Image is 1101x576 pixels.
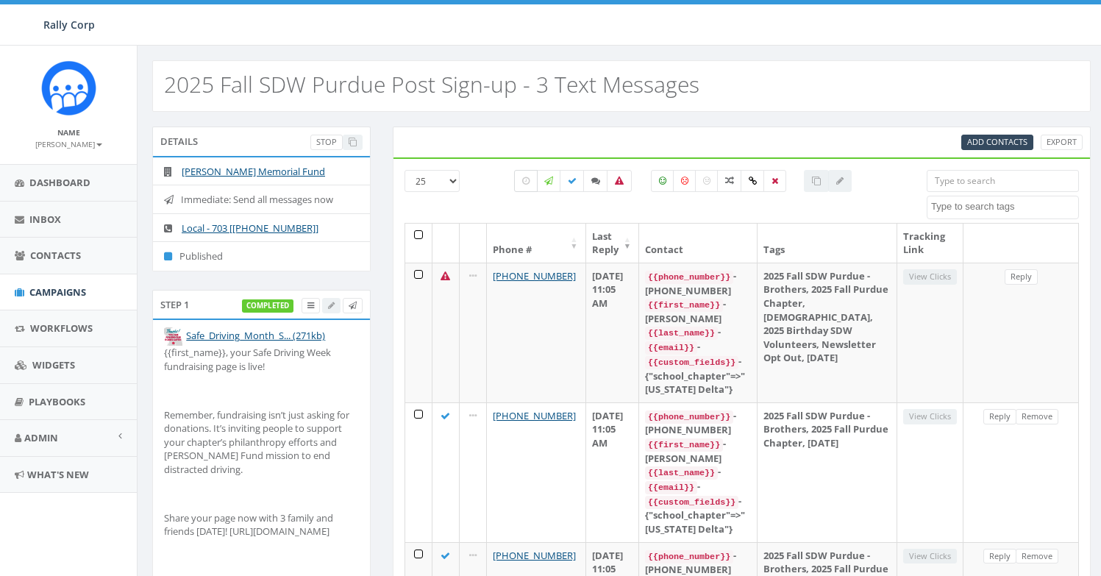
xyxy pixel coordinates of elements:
[30,321,93,335] span: Workflows
[586,263,639,402] td: [DATE] 11:05 AM
[927,170,1079,192] input: Type to search
[645,550,733,563] code: {{phone_number}}
[651,170,674,192] label: Positive
[35,137,102,150] a: [PERSON_NAME]
[43,18,95,32] span: Rally Corp
[186,329,325,342] a: Safe_Driving_Month_S... (271kb)
[514,170,538,192] label: Pending
[645,297,751,325] div: - [PERSON_NAME]
[967,136,1027,147] span: CSV files only
[586,224,639,263] th: Last Reply: activate to sort column ascending
[493,549,576,562] a: [PHONE_NUMBER]
[645,465,751,480] div: -
[29,395,85,408] span: Playbooks
[153,185,370,214] li: Immediate: Send all messages now
[645,355,751,397] div: - {"school_chapter"=>"[US_STATE] Delta"}
[645,438,723,452] code: {{first_name}}
[164,511,359,538] p: Share your page now with 3 family and friends [DATE]! [URL][DOMAIN_NAME]
[583,170,608,192] label: Replied
[164,252,179,261] i: Published
[673,170,696,192] label: Negative
[182,221,318,235] a: Local - 703 [[PHONE_NUMBER]]
[182,165,325,178] a: [PERSON_NAME] Memorial Fund
[645,325,751,340] div: -
[349,299,357,310] span: Send Test Message
[536,170,561,192] label: Sending
[164,195,181,205] i: Immediate: Send all messages now
[560,170,585,192] label: Delivered
[983,409,1016,424] a: Reply
[152,290,371,319] div: Step 1
[310,135,343,150] a: Stop
[645,340,751,355] div: -
[645,437,751,465] div: - [PERSON_NAME]
[758,224,897,263] th: Tags
[897,224,963,263] th: Tracking Link
[35,139,102,149] small: [PERSON_NAME]
[57,127,80,138] small: Name
[645,271,733,284] code: {{phone_number}}
[29,213,61,226] span: Inbox
[741,170,765,192] label: Link Clicked
[931,200,1078,213] textarea: Search
[645,269,751,297] div: - [PHONE_NUMBER]
[645,409,751,437] div: - [PHONE_NUMBER]
[758,402,897,542] td: 2025 Fall SDW Purdue - Brothers, 2025 Fall Purdue Chapter, [DATE]
[153,241,370,271] li: Published
[32,358,75,371] span: Widgets
[164,408,359,477] p: Remember, fundraising isn’t just asking for donations. It’s inviting people to support your chapt...
[695,170,719,192] label: Neutral
[27,468,89,481] span: What's New
[763,170,786,192] label: Removed
[645,496,738,509] code: {{custom_fields}}
[607,170,632,192] label: Bounced
[29,285,86,299] span: Campaigns
[645,410,733,424] code: {{phone_number}}
[1016,549,1058,564] a: Remove
[645,494,751,536] div: - {"school_chapter"=>"[US_STATE] Delta"}
[645,481,697,494] code: {{email}}
[645,327,718,340] code: {{last_name}}
[961,135,1033,150] a: Add Contacts
[152,127,371,156] div: Details
[758,263,897,402] td: 2025 Fall SDW Purdue - Brothers, 2025 Fall Purdue Chapter, [DEMOGRAPHIC_DATA], 2025 Birthday SDW ...
[645,299,723,312] code: {{first_name}}
[717,170,742,192] label: Mixed
[983,549,1016,564] a: Reply
[30,249,81,262] span: Contacts
[1016,409,1058,424] a: Remove
[164,72,699,96] h2: 2025 Fall SDW Purdue Post Sign-up - 3 Text Messages
[645,341,697,355] code: {{email}}
[586,402,639,542] td: [DATE] 11:05 AM
[493,409,576,422] a: [PHONE_NUMBER]
[307,299,314,310] span: View Campaign Delivery Statistics
[29,176,90,189] span: Dashboard
[242,299,293,313] label: completed
[645,466,718,480] code: {{last_name}}
[164,346,359,373] p: {{first_name}}, your Safe Driving Week fundraising page is live!
[41,60,96,115] img: Icon_1.png
[487,224,586,263] th: Phone #: activate to sort column ascending
[967,136,1027,147] span: Add Contacts
[645,356,738,369] code: {{custom_fields}}
[1005,269,1038,285] a: Reply
[639,224,758,263] th: Contact
[24,431,58,444] span: Admin
[493,269,576,282] a: [PHONE_NUMBER]
[645,480,751,494] div: -
[1041,135,1083,150] a: Export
